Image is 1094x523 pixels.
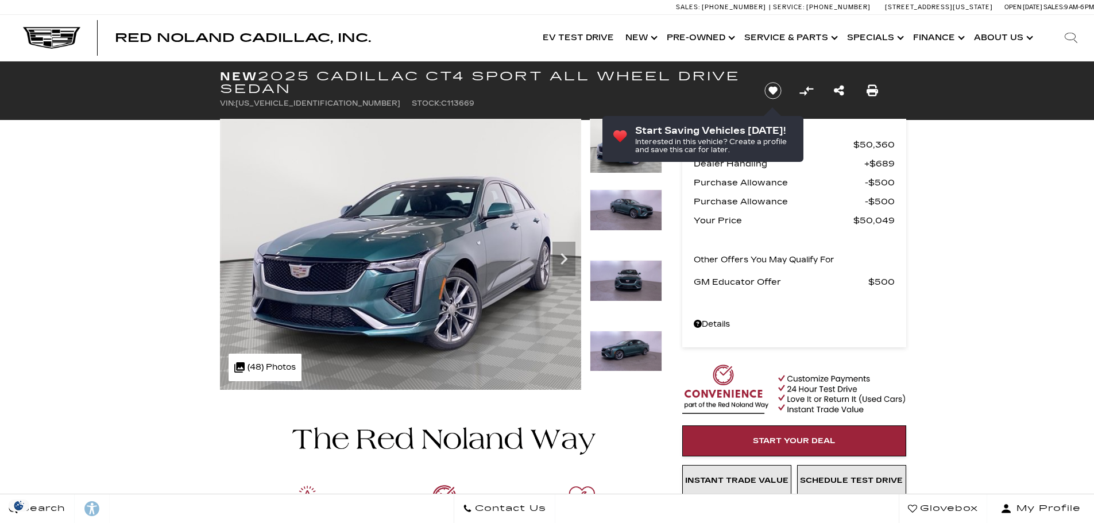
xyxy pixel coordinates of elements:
a: Contact Us [454,494,555,523]
div: Next [552,242,575,276]
span: [PHONE_NUMBER] [806,3,871,11]
span: $50,360 [853,137,895,153]
span: $50,049 [853,212,895,228]
a: Share this New 2025 Cadillac CT4 Sport All Wheel Drive Sedan [834,83,844,99]
a: GM Educator Offer $500 [694,274,895,290]
span: Dealer Handling [694,156,864,172]
span: C113669 [441,99,474,107]
span: MSRP [694,137,853,153]
button: Save vehicle [760,82,786,100]
a: Purchase Allowance $500 [694,193,895,210]
h1: 2025 Cadillac CT4 Sport All Wheel Drive Sedan [220,70,745,95]
span: Sales: [1043,3,1064,11]
strong: New [220,69,258,83]
span: My Profile [1012,501,1081,517]
span: Stock: [412,99,441,107]
span: $500 [865,175,895,191]
a: Red Noland Cadillac, Inc. [115,32,371,44]
a: About Us [968,15,1037,61]
img: New 2025 Typhoon Metallic Cadillac Sport image 1 [220,119,581,390]
span: VIN: [220,99,235,107]
a: Your Price $50,049 [694,212,895,228]
span: $689 [864,156,895,172]
span: Your Price [694,212,853,228]
a: MSRP $50,360 [694,137,895,153]
a: Start Your Deal [682,425,906,456]
span: $500 [865,193,895,210]
a: Purchase Allowance $500 [694,175,895,191]
img: New 2025 Typhoon Metallic Cadillac Sport image 2 [590,189,662,231]
a: Instant Trade Value [682,465,791,496]
button: Open user profile menu [987,494,1094,523]
a: Service & Parts [739,15,841,61]
a: Specials [841,15,907,61]
a: Pre-Owned [661,15,739,61]
button: Compare Vehicle [798,82,815,99]
img: New 2025 Typhoon Metallic Cadillac Sport image 1 [590,119,662,173]
a: Print this New 2025 Cadillac CT4 Sport All Wheel Drive Sedan [867,83,878,99]
span: Purchase Allowance [694,193,865,210]
span: 9 AM-6 PM [1064,3,1094,11]
a: EV Test Drive [537,15,620,61]
div: (48) Photos [229,354,301,381]
span: [PHONE_NUMBER] [702,3,766,11]
span: $500 [868,274,895,290]
span: Open [DATE] [1004,3,1042,11]
span: Service: [773,3,805,11]
span: Glovebox [917,501,978,517]
span: Search [18,501,65,517]
a: Schedule Test Drive [797,465,906,496]
span: Contact Us [472,501,546,517]
a: Dealer Handling $689 [694,156,895,172]
img: New 2025 Typhoon Metallic Cadillac Sport image 3 [590,260,662,301]
span: Red Noland Cadillac, Inc. [115,31,371,45]
a: Details [694,316,895,332]
span: GM Educator Offer [694,274,868,290]
a: New [620,15,661,61]
span: Instant Trade Value [685,476,788,485]
img: New 2025 Typhoon Metallic Cadillac Sport image 4 [590,331,662,372]
span: Start Your Deal [753,436,836,445]
img: Cadillac Dark Logo with Cadillac White Text [23,27,80,49]
img: Opt-Out Icon [6,499,32,512]
a: Service: [PHONE_NUMBER] [769,4,873,10]
span: [US_VEHICLE_IDENTIFICATION_NUMBER] [235,99,400,107]
a: Finance [907,15,968,61]
section: Click to Open Cookie Consent Modal [6,499,32,512]
a: Sales: [PHONE_NUMBER] [676,4,769,10]
a: Glovebox [899,494,987,523]
span: Schedule Test Drive [800,476,903,485]
p: Other Offers You May Qualify For [694,252,834,268]
span: Purchase Allowance [694,175,865,191]
span: Sales: [676,3,700,11]
a: [STREET_ADDRESS][US_STATE] [885,3,993,11]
